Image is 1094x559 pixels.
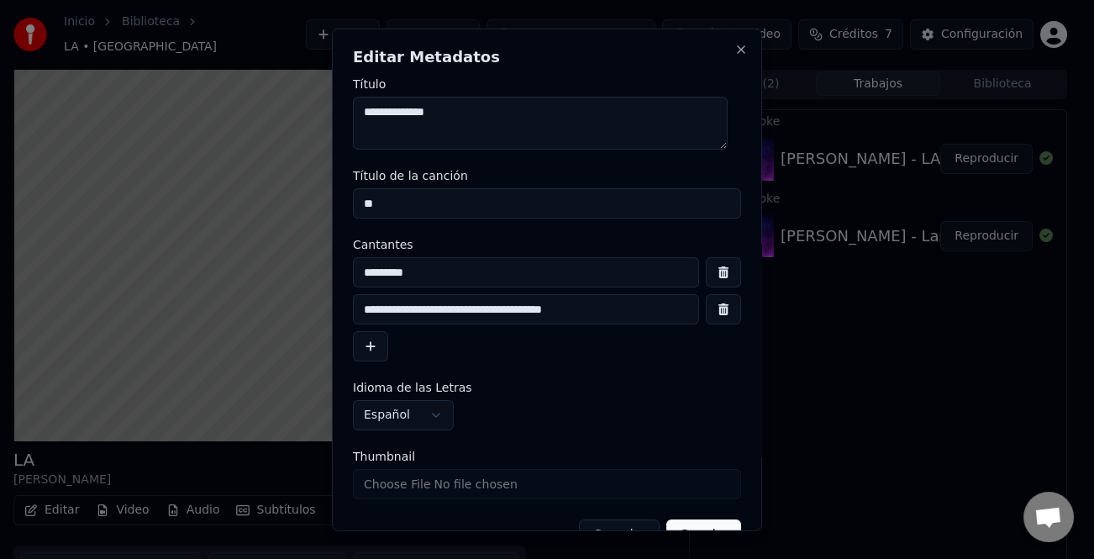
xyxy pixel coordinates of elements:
span: Idioma de las Letras [353,382,472,393]
label: Título [353,77,741,89]
button: Cancelar [579,519,660,550]
label: Título de la canción [353,170,741,182]
label: Cantantes [353,239,741,250]
button: Guardar [666,519,741,550]
h2: Editar Metadatos [353,49,741,64]
span: Thumbnail [353,451,415,462]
